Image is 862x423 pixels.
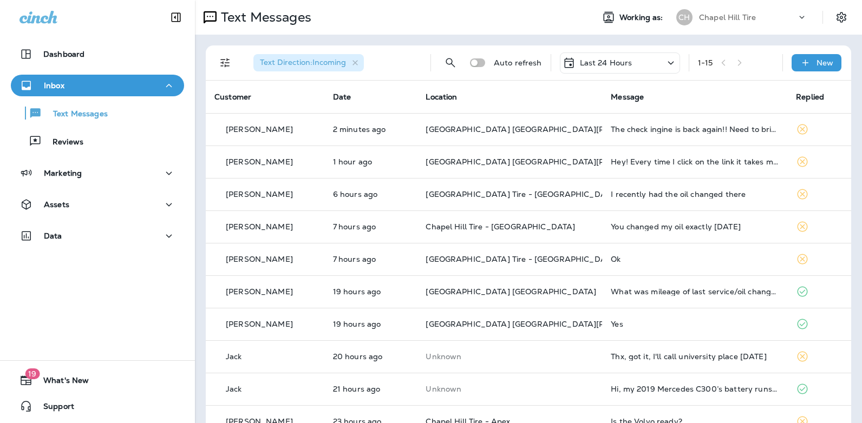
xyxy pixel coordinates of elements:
[426,124,663,134] span: [GEOGRAPHIC_DATA] [GEOGRAPHIC_DATA][PERSON_NAME]
[11,225,184,247] button: Data
[11,75,184,96] button: Inbox
[698,58,713,67] div: 1 - 15
[440,52,461,74] button: Search Messages
[214,52,236,74] button: Filters
[226,385,242,393] p: Jack
[676,9,693,25] div: CH
[611,222,779,231] div: You changed my oil exactly 9 days ago
[611,320,779,328] div: Yes
[11,162,184,184] button: Marketing
[426,222,575,232] span: Chapel Hill Tire - [GEOGRAPHIC_DATA]
[44,169,82,177] p: Marketing
[426,254,621,264] span: [GEOGRAPHIC_DATA] Tire - [GEOGRAPHIC_DATA].
[333,385,409,393] p: Aug 13, 2025 07:23 PM
[226,287,293,296] p: [PERSON_NAME]
[11,395,184,417] button: Support
[333,320,409,328] p: Aug 13, 2025 08:39 PM
[611,385,779,393] div: Hi, my 2019 Mercedes C300’s battery runs out and can not be started, do we have the door-to-door ...
[580,58,632,67] p: Last 24 Hours
[44,81,64,90] p: Inbox
[426,352,593,361] p: This customer does not have a last location and the phone number they messaged is not assigned to...
[253,54,364,71] div: Text Direction:Incoming
[25,368,40,379] span: 19
[611,92,644,102] span: Message
[32,402,74,415] span: Support
[11,102,184,124] button: Text Messages
[161,6,191,28] button: Collapse Sidebar
[426,92,457,102] span: Location
[333,352,409,361] p: Aug 13, 2025 08:26 PM
[11,369,184,391] button: 19What's New
[796,92,824,102] span: Replied
[611,190,779,199] div: I recently had the oil changed there
[44,232,62,240] p: Data
[699,13,756,22] p: Chapel Hill Tire
[333,255,409,263] p: Aug 14, 2025 09:13 AM
[619,13,665,22] span: Working as:
[32,376,89,389] span: What's New
[333,190,409,199] p: Aug 14, 2025 09:56 AM
[42,137,83,148] p: Reviews
[611,287,779,296] div: What was mileage of last service/oil change? Thanks.
[333,92,351,102] span: Date
[426,287,596,296] span: [GEOGRAPHIC_DATA] [GEOGRAPHIC_DATA]
[226,157,293,166] p: [PERSON_NAME]
[44,200,69,209] p: Assets
[43,50,84,58] p: Dashboard
[260,57,346,67] span: Text Direction : Incoming
[333,125,409,134] p: Aug 14, 2025 04:35 PM
[611,352,779,361] div: Thx, got it, I'll call university place tomorrow
[611,157,779,166] div: Hey! Every time I click on the link it takes me to my last service (about a year or so ago) but n...
[226,222,293,231] p: [PERSON_NAME]
[832,8,851,27] button: Settings
[333,157,409,166] p: Aug 14, 2025 02:54 PM
[11,194,184,215] button: Assets
[226,125,293,134] p: [PERSON_NAME]
[333,222,409,231] p: Aug 14, 2025 09:38 AM
[494,58,542,67] p: Auto refresh
[611,255,779,263] div: Ok
[226,352,242,361] p: Jack
[426,157,663,167] span: [GEOGRAPHIC_DATA] [GEOGRAPHIC_DATA][PERSON_NAME]
[426,189,618,199] span: [GEOGRAPHIC_DATA] Tire - [GEOGRAPHIC_DATA]
[214,92,251,102] span: Customer
[11,130,184,153] button: Reviews
[217,9,311,25] p: Text Messages
[11,43,184,65] button: Dashboard
[226,255,293,263] p: [PERSON_NAME]
[611,125,779,134] div: The check ingine is back again!! Need to bring it back to get fixed
[226,190,293,199] p: [PERSON_NAME]
[333,287,409,296] p: Aug 13, 2025 09:07 PM
[817,58,833,67] p: New
[426,385,593,393] p: This customer does not have a last location and the phone number they messaged is not assigned to...
[226,320,293,328] p: [PERSON_NAME]
[42,109,108,120] p: Text Messages
[426,319,663,329] span: [GEOGRAPHIC_DATA] [GEOGRAPHIC_DATA][PERSON_NAME]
